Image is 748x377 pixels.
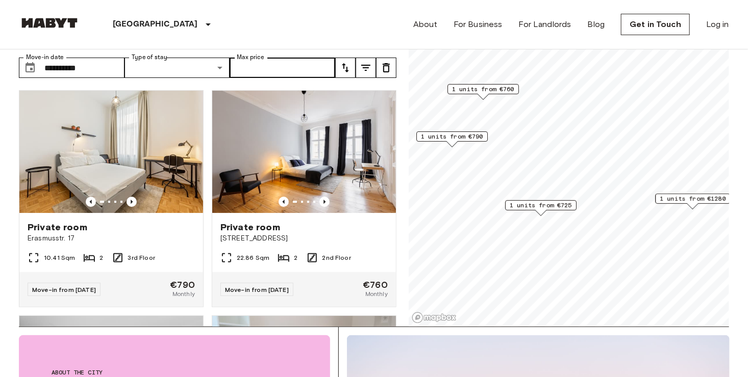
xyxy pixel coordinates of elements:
[220,233,388,244] span: [STREET_ADDRESS]
[212,91,396,213] img: Marketing picture of unit DE-01-266-01H
[588,18,605,31] a: Blog
[99,253,103,262] span: 2
[19,90,204,307] a: Marketing picture of unit DE-01-015-001-01HPrevious imagePrevious imagePrivate roomErasmusstr. 17...
[127,197,137,207] button: Previous image
[335,58,356,78] button: tune
[447,84,519,100] div: Map marker
[32,286,96,293] span: Move-in from [DATE]
[132,53,167,62] label: Type of stay
[225,286,289,293] span: Move-in from [DATE]
[220,221,280,233] span: Private room
[519,18,571,31] a: For Landlords
[656,194,731,209] div: Map marker
[416,131,488,147] div: Map marker
[621,14,690,35] a: Get in Touch
[44,253,75,262] span: 10.41 Sqm
[172,289,195,299] span: Monthly
[28,233,195,244] span: Erasmusstr. 17
[52,368,297,377] span: About the city
[26,53,64,62] label: Move-in date
[279,197,289,207] button: Previous image
[363,280,388,289] span: €760
[212,90,396,307] a: Marketing picture of unit DE-01-266-01HPrevious imagePrevious imagePrivate room[STREET_ADDRESS]22...
[412,312,457,324] a: Mapbox logo
[128,253,155,262] span: 3rd Floor
[421,132,483,141] span: 1 units from €790
[237,53,264,62] label: Max price
[19,18,80,28] img: Habyt
[706,18,729,31] a: Log in
[660,194,726,203] span: 1 units from €1280
[505,200,577,216] div: Map marker
[365,289,388,299] span: Monthly
[86,197,96,207] button: Previous image
[454,18,503,31] a: For Business
[20,58,40,78] button: Choose date, selected date is 1 Mar 2026
[19,91,203,213] img: Marketing picture of unit DE-01-015-001-01H
[28,221,87,233] span: Private room
[376,58,396,78] button: tune
[322,253,351,262] span: 2nd Floor
[452,85,514,94] span: 1 units from €760
[237,253,269,262] span: 22.86 Sqm
[294,253,297,262] span: 2
[170,280,195,289] span: €790
[319,197,330,207] button: Previous image
[113,18,198,31] p: [GEOGRAPHIC_DATA]
[413,18,437,31] a: About
[510,201,572,210] span: 1 units from €725
[356,58,376,78] button: tune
